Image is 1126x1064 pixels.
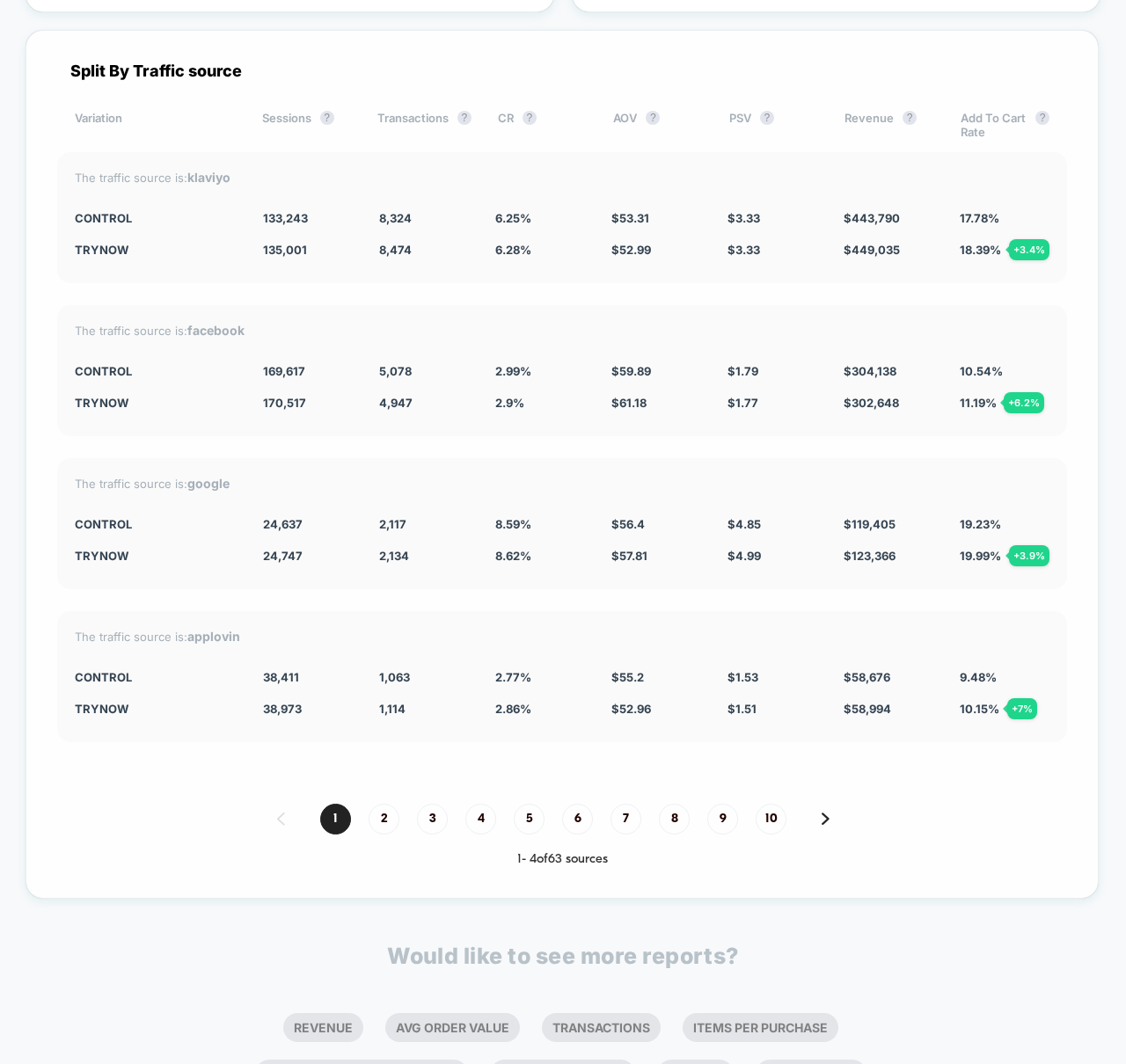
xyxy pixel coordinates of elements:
div: The traffic source is: [75,323,1049,338]
span: $ 58,994 [844,702,891,716]
div: TryNow [75,549,237,563]
div: TryNow [75,702,237,716]
span: $ 56.4 [611,517,645,531]
li: Transactions [542,1013,661,1042]
span: 9.48 % [960,670,997,684]
strong: google [187,476,230,491]
div: AOV [613,111,702,139]
strong: klaviyo [187,170,230,185]
div: + 7 % [1007,698,1037,719]
span: $ 1.53 [728,670,758,684]
div: + 6.2 % [1004,392,1044,413]
span: 1,114 [379,702,406,716]
span: 8,474 [379,243,412,257]
span: $ 3.33 [728,211,760,225]
div: + 3.9 % [1009,545,1049,566]
span: $ 3.33 [728,243,760,257]
button: ? [457,111,472,125]
div: The traffic source is: [75,629,1049,644]
span: $ 304,138 [844,364,896,378]
span: 1 [320,804,351,834]
button: ? [320,111,334,125]
strong: applovin [187,629,240,644]
button: ? [903,111,917,125]
span: 133,243 [263,211,308,225]
div: The traffic source is: [75,170,1049,185]
span: 4,947 [379,396,413,410]
strong: facebook [187,323,245,338]
span: 170,517 [263,396,306,410]
span: 24,637 [263,517,303,531]
div: Revenue [844,111,933,139]
div: Sessions [262,111,351,139]
span: 11.19 % [960,396,997,410]
img: pagination forward [822,813,830,825]
span: 8.62 % [495,549,531,563]
span: $ 119,405 [844,517,896,531]
span: 10.15 % [960,702,999,716]
li: Items Per Purchase [683,1013,838,1042]
span: $ 4.99 [728,549,761,563]
div: TryNow [75,396,237,410]
span: $ 52.99 [611,243,651,257]
span: 9 [707,804,738,834]
span: 1,063 [379,670,410,684]
div: 1 - 4 of 63 sources [57,852,1067,867]
li: Revenue [283,1013,363,1042]
span: 2.86 % [495,702,531,716]
div: TryNow [75,243,237,257]
span: $ 57.81 [611,549,647,563]
span: 19.99 % [960,549,1001,563]
div: + 3.4 % [1009,239,1049,260]
span: 5,078 [379,364,412,378]
div: Add To Cart Rate [961,111,1049,139]
span: 2,134 [379,549,409,563]
button: ? [1035,111,1049,125]
span: 7 [611,804,641,834]
li: Avg Order Value [385,1013,520,1042]
span: $ 1.79 [728,364,758,378]
span: 10 [756,804,786,834]
span: $ 443,790 [844,211,900,225]
span: $ 1.51 [728,702,757,716]
div: Split By Traffic source [57,62,1067,80]
span: $ 55.2 [611,670,644,684]
div: Transactions [377,111,472,139]
div: Variation [75,111,236,139]
span: 2.99 % [495,364,531,378]
span: 24,747 [263,549,303,563]
span: 2,117 [379,517,406,531]
span: 2.77 % [495,670,531,684]
span: 2 [369,804,399,834]
p: Would like to see more reports? [387,943,739,969]
span: 8,324 [379,211,412,225]
span: 8.59 % [495,517,531,531]
span: 6.28 % [495,243,531,257]
span: $ 302,648 [844,396,899,410]
div: The traffic source is: [75,476,1049,491]
span: 8 [659,804,690,834]
div: CR [498,111,587,139]
span: 2.9 % [495,396,524,410]
span: $ 1.77 [728,396,758,410]
div: Control [75,517,237,531]
button: ? [646,111,660,125]
span: $ 123,366 [844,549,896,563]
span: 135,001 [263,243,307,257]
div: Control [75,211,237,225]
span: 5 [514,804,545,834]
span: 19.23 % [960,517,1001,531]
span: $ 4.85 [728,517,761,531]
button: ? [523,111,537,125]
span: 10.54 % [960,364,1003,378]
div: PSV [729,111,818,139]
span: $ 61.18 [611,396,647,410]
div: Control [75,364,237,378]
div: Control [75,670,237,684]
button: ? [760,111,774,125]
span: 17.78 % [960,211,999,225]
span: 6 [562,804,593,834]
span: 38,411 [263,670,299,684]
span: 38,973 [263,702,302,716]
span: $ 52.96 [611,702,651,716]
